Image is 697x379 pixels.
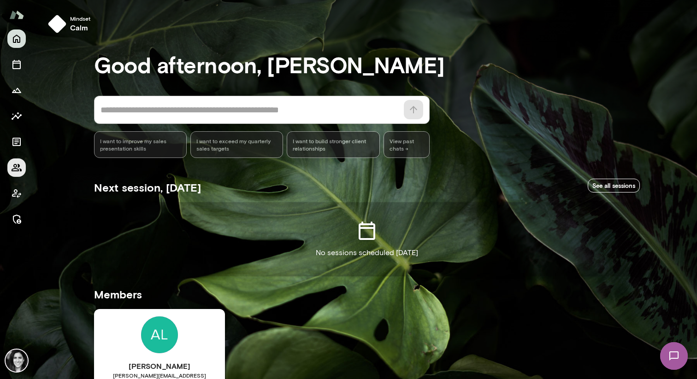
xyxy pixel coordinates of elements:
[7,55,26,74] button: Sessions
[100,137,181,152] span: I want to improve my sales presentation skills
[6,350,28,372] img: Jamie Albers
[7,133,26,151] button: Documents
[44,11,98,37] button: Mindsetcalm
[141,316,178,353] img: Jamie Albers
[316,247,418,258] p: No sessions scheduled [DATE]
[7,81,26,99] button: Growth Plan
[7,107,26,125] button: Insights
[7,184,26,203] button: Client app
[94,287,640,302] h5: Members
[196,137,277,152] span: I want to exceed my quarterly sales targets
[70,22,90,33] h6: calm
[94,361,225,372] h6: [PERSON_NAME]
[7,158,26,177] button: Members
[94,52,640,77] h3: Good afternoon, [PERSON_NAME]
[70,15,90,22] span: Mindset
[293,137,373,152] span: I want to build stronger client relationships
[588,179,640,193] a: See all sessions
[48,15,66,33] img: mindset
[287,131,379,158] div: I want to build stronger client relationships
[94,131,187,158] div: I want to improve my sales presentation skills
[94,180,201,195] h5: Next session, [DATE]
[384,131,430,158] span: View past chats ->
[7,210,26,228] button: Manage
[9,6,24,23] img: Mento
[7,29,26,48] button: Home
[190,131,283,158] div: I want to exceed my quarterly sales targets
